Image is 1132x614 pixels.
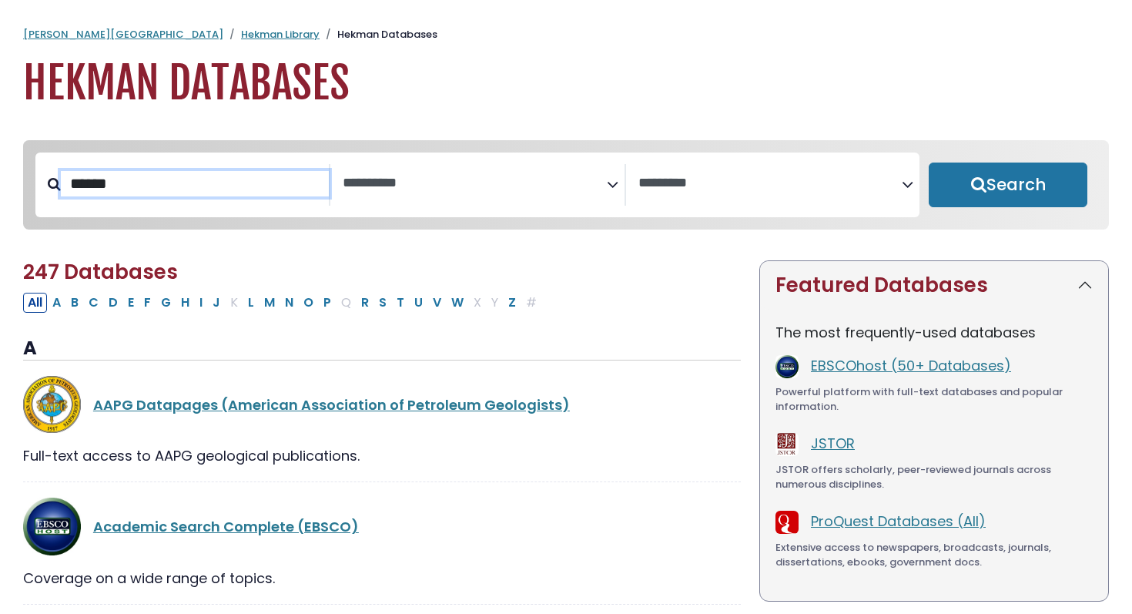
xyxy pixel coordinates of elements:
[23,445,741,466] div: Full-text access to AAPG geological publications.
[504,293,521,313] button: Filter Results Z
[392,293,409,313] button: Filter Results T
[93,517,359,536] a: Academic Search Complete (EBSCO)
[23,568,741,589] div: Coverage on a wide range of topics.
[638,176,902,192] textarea: Search
[319,293,336,313] button: Filter Results P
[23,293,47,313] button: All
[299,293,318,313] button: Filter Results O
[357,293,373,313] button: Filter Results R
[447,293,468,313] button: Filter Results W
[23,27,223,42] a: [PERSON_NAME][GEOGRAPHIC_DATA]
[23,292,543,311] div: Alpha-list to filter by first letter of database name
[156,293,176,313] button: Filter Results G
[929,163,1087,207] button: Submit for Search Results
[23,337,741,361] h3: A
[208,293,225,313] button: Filter Results J
[61,171,329,196] input: Search database by title or keyword
[23,58,1109,109] h1: Hekman Databases
[104,293,122,313] button: Filter Results D
[280,293,298,313] button: Filter Results N
[23,27,1109,42] nav: breadcrumb
[775,322,1093,343] p: The most frequently-used databases
[811,356,1011,375] a: EBSCOhost (50+ Databases)
[195,293,207,313] button: Filter Results I
[343,176,606,192] textarea: Search
[241,27,320,42] a: Hekman Library
[260,293,280,313] button: Filter Results M
[66,293,83,313] button: Filter Results B
[123,293,139,313] button: Filter Results E
[775,384,1093,414] div: Powerful platform with full-text databases and popular information.
[23,140,1109,230] nav: Search filters
[48,293,65,313] button: Filter Results A
[320,27,437,42] li: Hekman Databases
[811,512,986,531] a: ProQuest Databases (All)
[410,293,427,313] button: Filter Results U
[139,293,156,313] button: Filter Results F
[811,434,855,453] a: JSTOR
[760,261,1108,310] button: Featured Databases
[374,293,391,313] button: Filter Results S
[775,462,1093,492] div: JSTOR offers scholarly, peer-reviewed journals across numerous disciplines.
[243,293,259,313] button: Filter Results L
[428,293,446,313] button: Filter Results V
[176,293,194,313] button: Filter Results H
[93,395,570,414] a: AAPG Datapages (American Association of Petroleum Geologists)
[23,258,178,286] span: 247 Databases
[775,540,1093,570] div: Extensive access to newspapers, broadcasts, journals, dissertations, ebooks, government docs.
[84,293,103,313] button: Filter Results C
